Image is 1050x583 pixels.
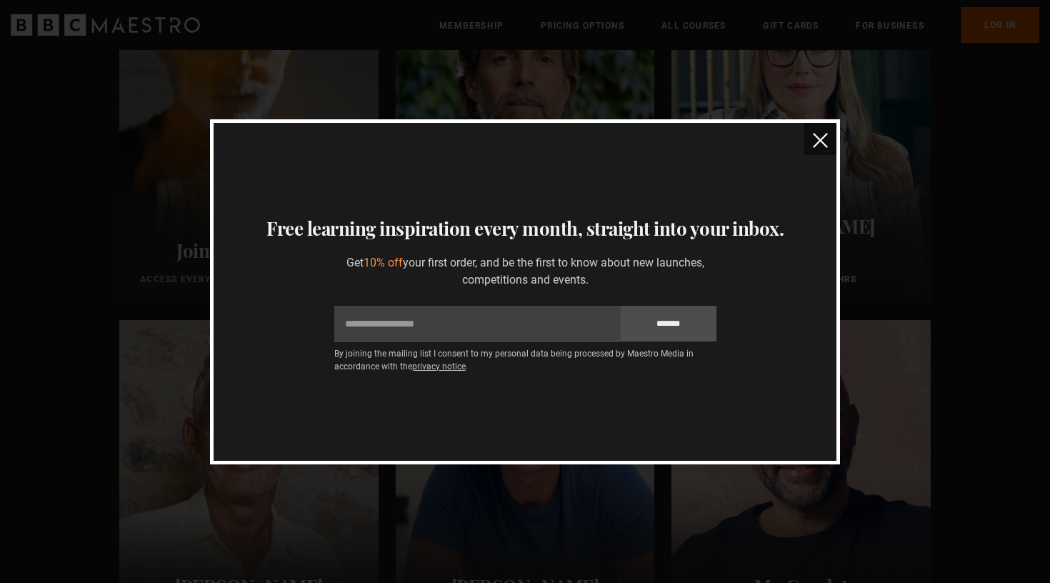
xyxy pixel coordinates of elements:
[412,362,466,372] a: privacy notice
[231,214,819,243] h3: Free learning inspiration every month, straight into your inbox.
[364,256,403,269] span: 10% off
[334,254,716,289] p: Get your first order, and be the first to know about new launches, competitions and events.
[334,347,716,373] p: By joining the mailing list I consent to my personal data being processed by Maestro Media in acc...
[804,123,836,155] button: close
